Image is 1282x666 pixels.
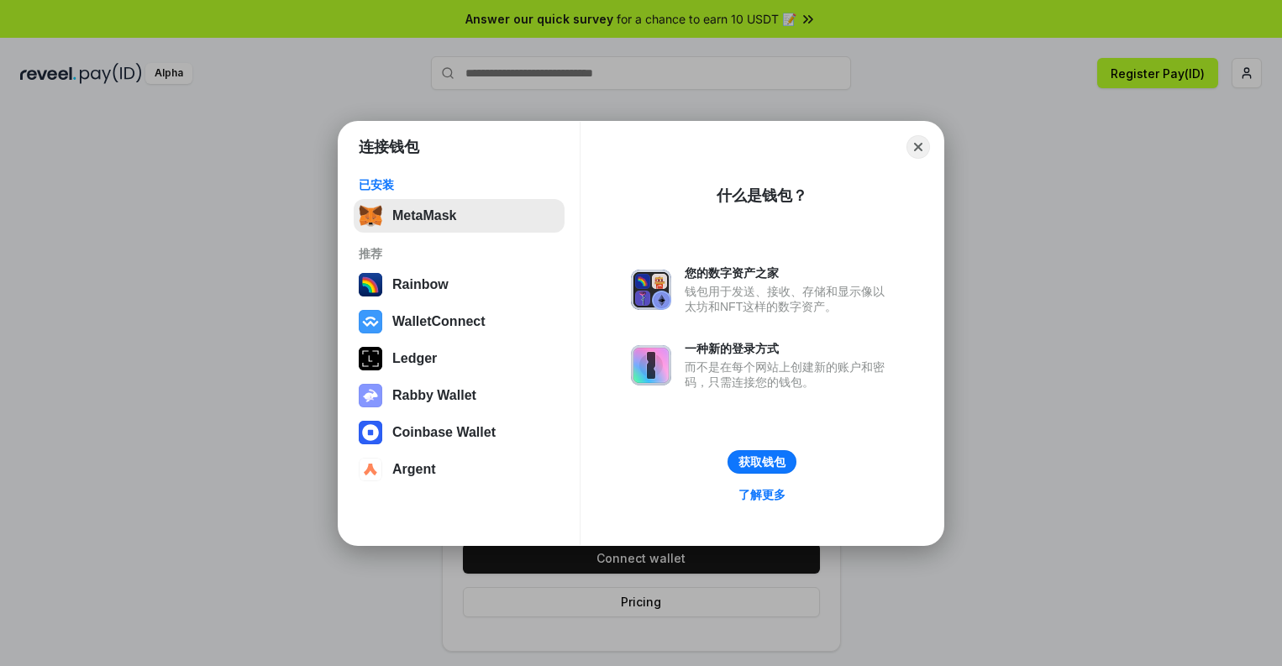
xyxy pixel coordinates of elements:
img: svg+xml,%3Csvg%20xmlns%3D%22http%3A%2F%2Fwww.w3.org%2F2000%2Fsvg%22%20fill%3D%22none%22%20viewBox... [631,345,671,385]
div: WalletConnect [392,314,486,329]
img: svg+xml,%3Csvg%20xmlns%3D%22http%3A%2F%2Fwww.w3.org%2F2000%2Fsvg%22%20fill%3D%22none%22%20viewBox... [631,270,671,310]
a: 了解更多 [728,484,796,506]
button: 获取钱包 [728,450,796,474]
img: svg+xml,%3Csvg%20width%3D%2228%22%20height%3D%2228%22%20viewBox%3D%220%200%2028%2028%22%20fill%3D... [359,310,382,333]
div: 钱包用于发送、接收、存储和显示像以太坊和NFT这样的数字资产。 [685,284,893,314]
button: Rabby Wallet [354,379,565,412]
h1: 连接钱包 [359,137,419,157]
div: 了解更多 [738,487,785,502]
img: svg+xml,%3Csvg%20xmlns%3D%22http%3A%2F%2Fwww.w3.org%2F2000%2Fsvg%22%20width%3D%2228%22%20height%3... [359,347,382,370]
button: Argent [354,453,565,486]
div: Argent [392,462,436,477]
div: 已安装 [359,177,560,192]
div: Rabby Wallet [392,388,476,403]
div: Coinbase Wallet [392,425,496,440]
div: 什么是钱包？ [717,186,807,206]
img: svg+xml,%3Csvg%20width%3D%2228%22%20height%3D%2228%22%20viewBox%3D%220%200%2028%2028%22%20fill%3D... [359,458,382,481]
div: Rainbow [392,277,449,292]
img: svg+xml,%3Csvg%20xmlns%3D%22http%3A%2F%2Fwww.w3.org%2F2000%2Fsvg%22%20fill%3D%22none%22%20viewBox... [359,384,382,407]
button: MetaMask [354,199,565,233]
div: 一种新的登录方式 [685,341,893,356]
button: Coinbase Wallet [354,416,565,449]
button: WalletConnect [354,305,565,338]
img: svg+xml,%3Csvg%20width%3D%2228%22%20height%3D%2228%22%20viewBox%3D%220%200%2028%2028%22%20fill%3D... [359,421,382,444]
div: 您的数字资产之家 [685,265,893,281]
button: Close [906,135,930,159]
div: 推荐 [359,246,560,261]
img: svg+xml,%3Csvg%20fill%3D%22none%22%20height%3D%2233%22%20viewBox%3D%220%200%2035%2033%22%20width%... [359,204,382,228]
img: svg+xml,%3Csvg%20width%3D%22120%22%20height%3D%22120%22%20viewBox%3D%220%200%20120%20120%22%20fil... [359,273,382,296]
button: Ledger [354,342,565,375]
div: Ledger [392,351,437,366]
button: Rainbow [354,268,565,302]
div: 获取钱包 [738,454,785,469]
div: MetaMask [392,208,456,223]
div: 而不是在每个网站上创建新的账户和密码，只需连接您的钱包。 [685,359,893,390]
